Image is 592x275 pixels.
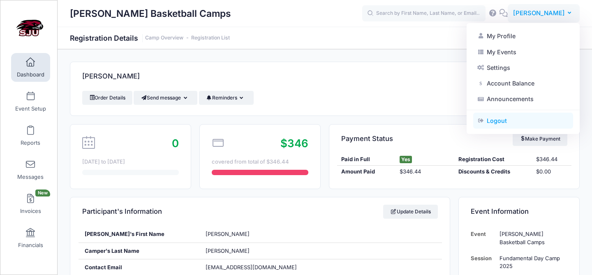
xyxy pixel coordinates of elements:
div: Amount Paid [337,168,395,176]
span: New [35,189,50,196]
img: Cindy Griffin Basketball Camps [14,13,45,44]
a: Dashboard [11,53,50,82]
span: [PERSON_NAME] [513,9,565,18]
span: Yes [400,156,412,163]
div: Discounts & Credits [454,168,532,176]
div: covered from total of $346.44 [212,158,308,166]
td: Event [471,226,496,250]
span: $346 [280,137,308,150]
button: Send message [134,91,197,105]
input: Search by First Name, Last Name, or Email... [362,5,486,22]
div: [DATE] to [DATE] [82,158,179,166]
div: Paid in Full [337,155,395,164]
span: [PERSON_NAME] [206,231,250,237]
a: Update Details [383,205,438,219]
a: InvoicesNew [11,189,50,218]
a: Registration List [191,35,230,41]
h4: Participant's Information [82,200,162,224]
div: Registration Cost [454,155,532,164]
span: Reports [21,139,40,146]
span: Financials [18,242,43,249]
span: [PERSON_NAME] [206,247,250,254]
h4: Payment Status [341,127,393,150]
button: Reminders [199,91,254,105]
a: Financials [11,224,50,252]
a: Reports [11,121,50,150]
a: Announcements [473,91,573,107]
div: $0.00 [532,168,571,176]
span: Messages [17,173,44,180]
a: Order Details [82,91,132,105]
a: Logout [473,113,573,129]
a: Account Balance [473,76,573,91]
td: [PERSON_NAME] Basketball Camps [496,226,567,250]
td: Fundamental Day Camp 2025 [496,250,567,275]
a: My Events [473,44,573,60]
button: [PERSON_NAME] [508,4,580,23]
a: Settings [473,60,573,76]
div: $346.44 [532,155,571,164]
h1: Registration Details [70,34,230,42]
a: Event Setup [11,87,50,116]
h4: [PERSON_NAME] [82,65,140,88]
h4: Event Information [471,200,529,224]
span: Dashboard [17,71,44,78]
div: [PERSON_NAME]'s First Name [79,226,200,243]
div: Camper's Last Name [79,243,200,259]
span: 0 [172,137,179,150]
div: $346.44 [396,168,454,176]
a: Make Payment [513,132,567,146]
td: Session [471,250,496,275]
h1: [PERSON_NAME] Basketball Camps [70,4,231,23]
a: Camp Overview [145,35,183,41]
span: [EMAIL_ADDRESS][DOMAIN_NAME] [206,264,297,270]
span: Invoices [20,208,41,215]
a: My Profile [473,28,573,44]
a: Messages [11,155,50,184]
span: Event Setup [15,105,46,112]
a: Cindy Griffin Basketball Camps [0,9,58,48]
